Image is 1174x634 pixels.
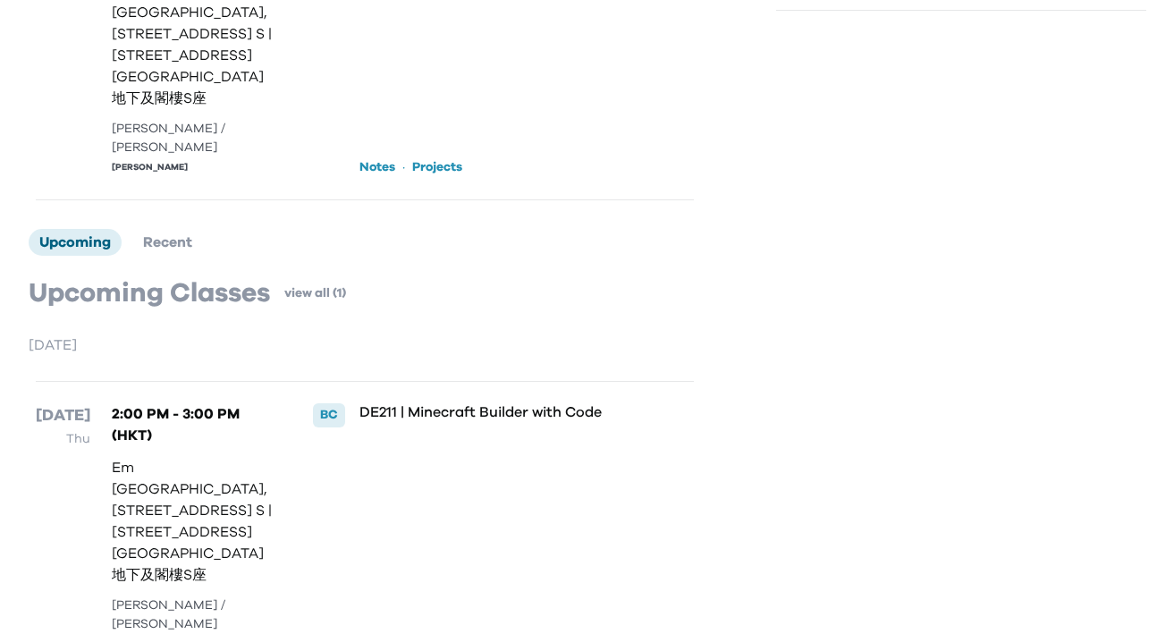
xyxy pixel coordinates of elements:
a: view all (1) [284,284,346,302]
p: Thu [36,428,90,450]
div: [PERSON_NAME] / [PERSON_NAME] [112,596,276,634]
p: [DATE] [29,334,701,356]
a: Notes [359,158,395,176]
a: Projects [412,158,462,176]
div: BC [313,403,345,427]
p: · [402,156,405,178]
p: 2:00 PM - 3:00 PM (HKT) [112,403,276,446]
p: DE211 | Minecraft Builder with Code [359,403,634,421]
p: Upcoming Classes [29,277,270,309]
p: [DATE] [36,403,90,428]
div: [PERSON_NAME] [112,161,276,174]
span: Recent [143,235,192,249]
p: Em [GEOGRAPHIC_DATA], [STREET_ADDRESS] S | [STREET_ADDRESS][GEOGRAPHIC_DATA]地下及閣樓S座 [112,457,276,586]
span: Upcoming [39,235,111,249]
div: [PERSON_NAME] / [PERSON_NAME] [112,120,276,157]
